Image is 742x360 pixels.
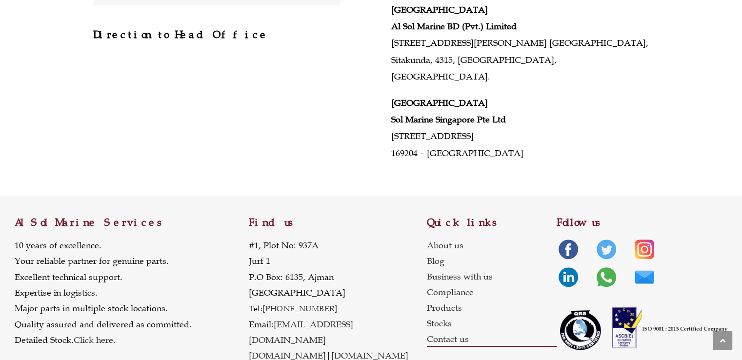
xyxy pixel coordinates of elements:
[93,30,341,40] h2: Direction to Head Office
[15,218,248,228] h2: Al Sol Marine Services
[391,98,488,108] strong: [GEOGRAPHIC_DATA]
[427,238,557,253] a: About us
[391,4,488,15] strong: [GEOGRAPHIC_DATA]
[391,95,649,161] p: [STREET_ADDRESS] 169204 – [GEOGRAPHIC_DATA]
[262,303,338,313] a: [PHONE_NUMBER]
[427,218,557,228] h2: Quick links
[248,319,353,345] a: [EMAIL_ADDRESS][DOMAIN_NAME]
[427,269,557,284] a: Business with us
[427,253,557,269] a: Blog
[713,331,732,350] a: Scroll to the top of the page
[74,335,113,345] a: Click here
[427,331,557,347] a: Contact us
[427,300,557,316] a: Products
[15,238,192,348] p: 10 years of excellence. Your reliable partner for genuine parts. Excellent technical support. Exp...
[93,50,341,142] iframe: 25.431702654679253, 55.53054653045025
[557,218,727,228] h2: Follow us
[248,303,262,313] span: Tel:
[391,21,517,32] strong: Al Sol Marine BD (Pvt.) Limited
[391,114,506,125] strong: Sol Marine Singapore Pte Ltd
[391,1,649,85] p: [STREET_ADDRESS][PERSON_NAME] [GEOGRAPHIC_DATA], Sitakunda, 4315, [GEOGRAPHIC_DATA], [GEOGRAPHIC_...
[74,335,116,345] span: .
[427,284,557,300] a: Compliance
[427,316,557,331] a: Stocks
[248,218,426,228] h2: Find us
